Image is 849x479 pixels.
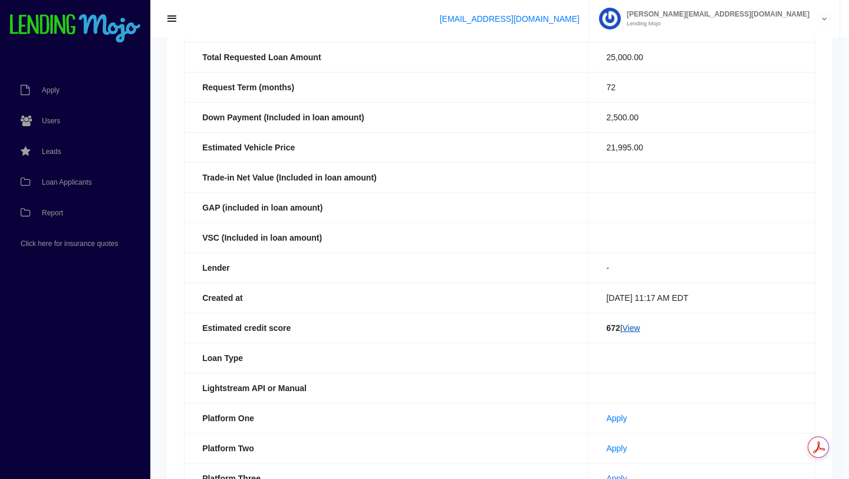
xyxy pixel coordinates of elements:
[588,102,815,132] td: 2,500.00
[9,14,141,44] img: logo-small.png
[185,42,588,72] th: Total Requested Loan Amount
[185,72,588,102] th: Request Term (months)
[42,117,60,124] span: Users
[599,8,621,29] img: Profile image
[588,132,815,162] td: 21,995.00
[606,414,627,423] a: Apply
[185,283,588,313] th: Created at
[606,444,627,453] a: Apply
[621,11,809,18] span: [PERSON_NAME][EMAIL_ADDRESS][DOMAIN_NAME]
[42,209,63,216] span: Report
[606,323,620,333] b: 672
[185,403,588,433] th: Platform One
[185,252,588,283] th: Lender
[185,222,588,252] th: VSC (Included in loan amount)
[588,72,815,102] td: 72
[440,14,580,24] a: [EMAIL_ADDRESS][DOMAIN_NAME]
[588,313,815,343] td: |
[185,132,588,162] th: Estimated Vehicle Price
[42,148,61,155] span: Leads
[185,343,588,373] th: Loan Type
[588,283,815,313] td: [DATE] 11:17 AM EDT
[42,179,92,186] span: Loan Applicants
[621,21,809,27] small: Lending Mojo
[185,102,588,132] th: Down Payment (Included in loan amount)
[185,192,588,222] th: GAP (included in loan amount)
[185,373,588,403] th: Lightstream API or Manual
[622,323,640,333] a: View
[185,313,588,343] th: Estimated credit score
[588,252,815,283] td: -
[185,433,588,463] th: Platform Two
[21,240,118,247] span: Click here for insurance quotes
[185,162,588,192] th: Trade-in Net Value (Included in loan amount)
[42,87,60,94] span: Apply
[588,42,815,72] td: 25,000.00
